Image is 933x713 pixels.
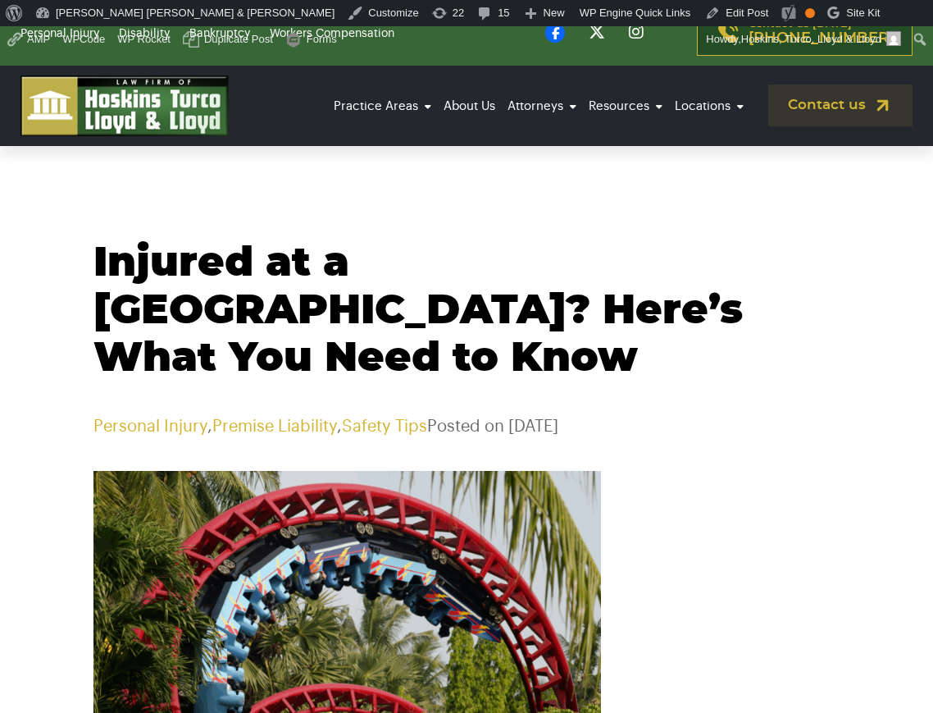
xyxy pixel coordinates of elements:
[93,418,207,435] a: Personal Injury
[93,415,840,438] p: , , Posted on [DATE]
[112,26,177,53] a: WP Rocket
[204,26,273,53] span: Duplicate Post
[671,84,748,129] a: Locations
[212,418,337,435] a: Premise Liability
[20,75,229,136] img: logo
[342,418,427,435] a: Safety Tips
[57,26,112,53] a: WPCode
[768,85,913,126] a: Contact us
[307,26,337,53] span: Forms
[805,8,815,18] div: OK
[503,84,580,129] a: Attorneys
[846,7,880,19] span: Site Kit
[741,33,881,45] span: Hoskins, Turco, Lloyd & Lloyd
[439,84,499,129] a: About Us
[93,240,840,382] h1: Injured at a [GEOGRAPHIC_DATA]? Here’s What You Need to Know
[585,84,667,129] a: Resources
[330,84,435,129] a: Practice Areas
[700,26,908,53] a: Howdy,
[697,10,913,56] a: Contact us [DATE][PHONE_NUMBER]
